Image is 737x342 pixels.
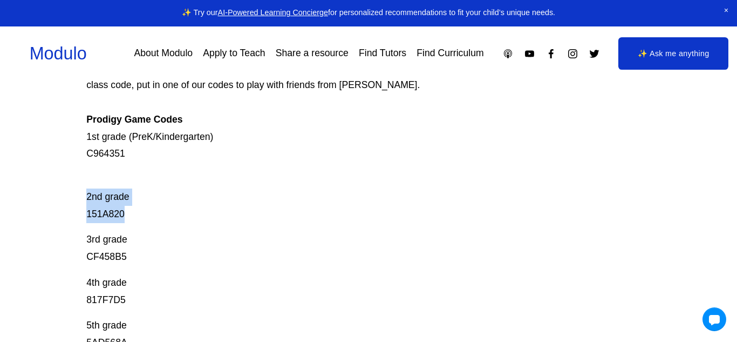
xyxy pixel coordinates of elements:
[203,44,265,63] a: Apply to Teach
[134,44,193,63] a: About Modulo
[86,171,593,223] p: 2nd grade 151A820
[30,44,87,63] a: Modulo
[417,44,483,63] a: Find Curriculum
[86,231,593,266] p: 3rd grade CF458B5
[276,44,349,63] a: Share a resource
[618,37,728,70] a: ✨ Ask me anything
[86,8,593,163] p: Prodigy is our go-to mastery- based tool to give kids lots of fun, engaging math problems while e...
[218,8,328,17] a: AI-Powered Learning Concierge
[545,48,557,59] a: Facebook
[502,48,514,59] a: Apple Podcasts
[86,274,593,309] p: 4th grade 817F7D5
[359,44,406,63] a: Find Tutors
[589,48,600,59] a: Twitter
[567,48,578,59] a: Instagram
[524,48,535,59] a: YouTube
[86,114,182,125] strong: Prodigy Game Codes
